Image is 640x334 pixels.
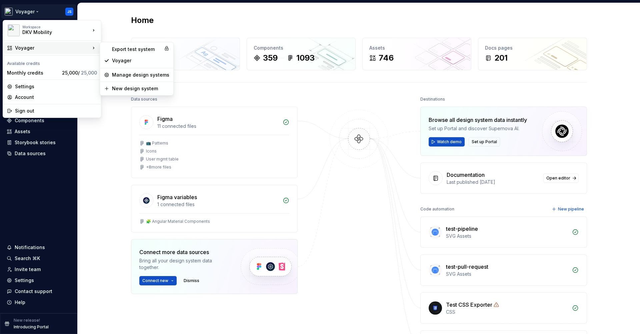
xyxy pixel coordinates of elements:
[15,83,97,90] div: Settings
[15,45,90,51] div: Voyager
[22,29,79,36] div: DKV Mobility
[8,24,20,36] img: e5527c48-e7d1-4d25-8110-9641689f5e10.png
[81,70,97,76] span: 25,000
[112,46,161,53] div: Export test system
[62,70,97,76] span: 25,000 /
[22,25,90,29] div: Workspace
[15,94,97,101] div: Account
[4,57,100,68] div: Available credits
[7,70,59,76] div: Monthly credits
[15,108,97,114] div: Sign out
[112,72,169,78] div: Manage design systems
[112,85,169,92] div: New design system
[112,57,169,64] div: Voyager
